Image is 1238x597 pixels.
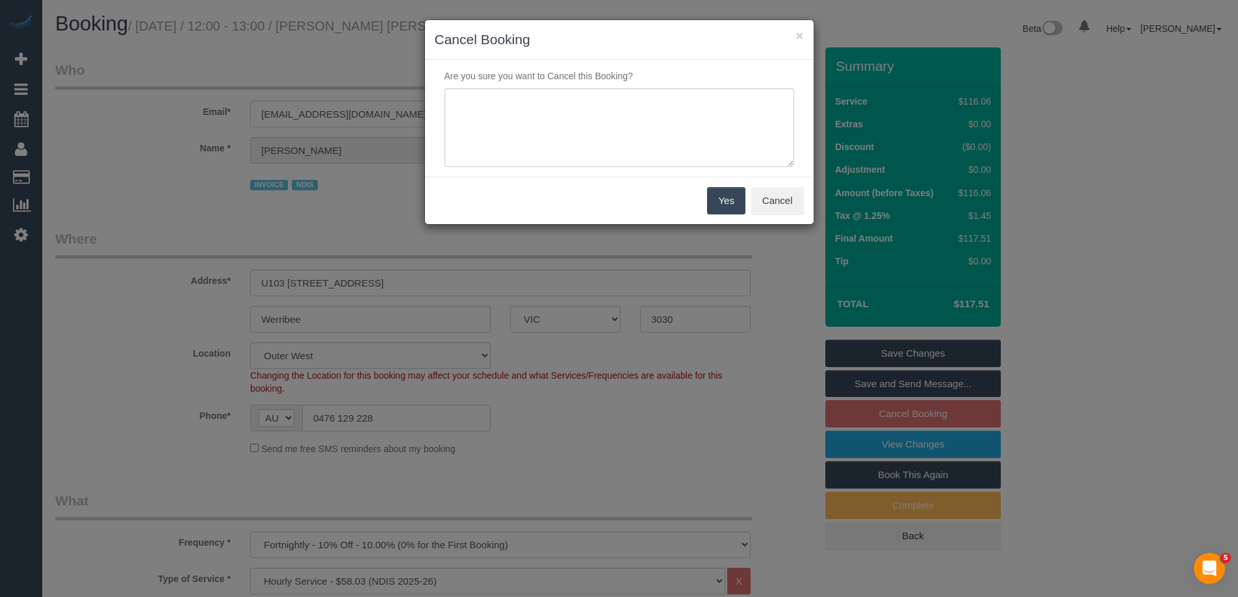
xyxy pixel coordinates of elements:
[751,187,804,214] button: Cancel
[1220,553,1231,563] span: 5
[435,70,804,83] p: Are you sure you want to Cancel this Booking?
[795,29,803,42] button: ×
[435,30,804,49] h3: Cancel Booking
[425,20,814,224] sui-modal: Cancel Booking
[1194,553,1225,584] iframe: Intercom live chat
[707,187,745,214] button: Yes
